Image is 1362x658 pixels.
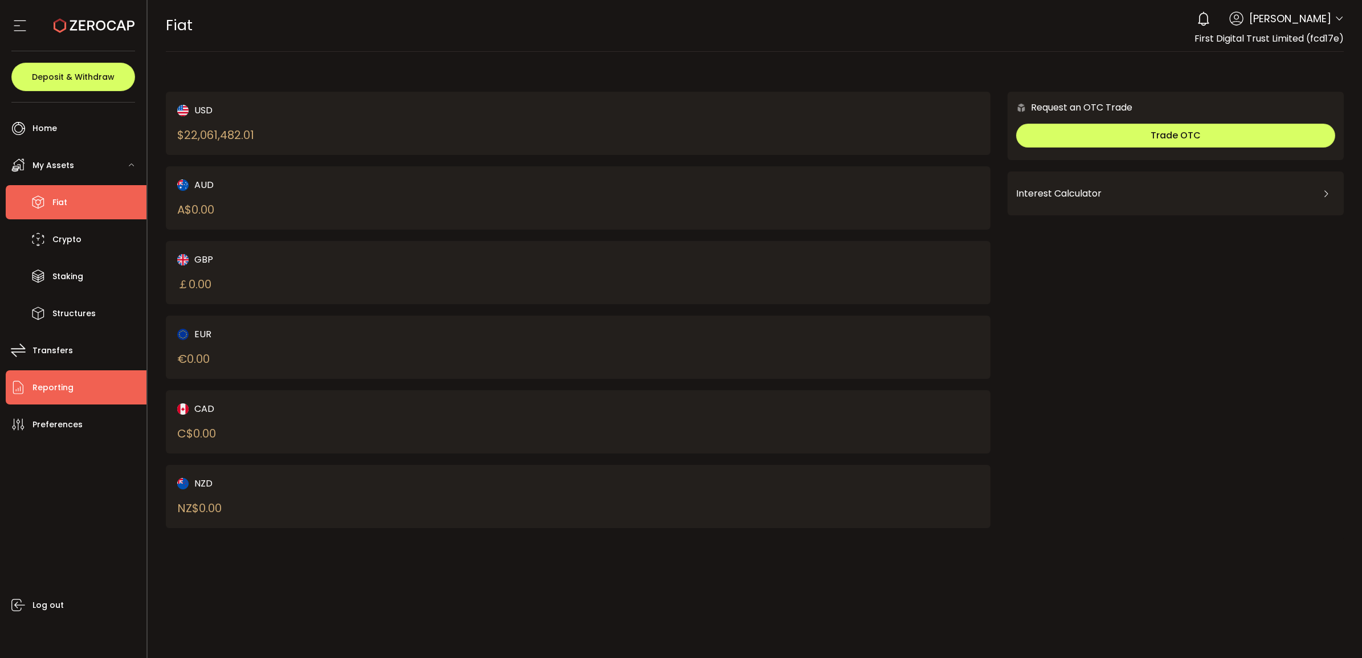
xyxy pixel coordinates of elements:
[32,157,74,174] span: My Assets
[177,201,214,218] div: A$ 0.00
[177,403,189,415] img: cad_portfolio.svg
[177,178,538,192] div: AUD
[1194,32,1344,45] span: First Digital Trust Limited (fcd17e)
[32,120,57,137] span: Home
[177,254,189,265] img: gbp_portfolio.svg
[166,15,193,35] span: Fiat
[177,500,222,517] div: NZ$ 0.00
[1151,129,1201,142] span: Trade OTC
[177,179,189,191] img: aud_portfolio.svg
[1016,124,1335,148] button: Trade OTC
[52,268,83,285] span: Staking
[177,126,254,144] div: $ 22,061,482.01
[11,63,135,91] button: Deposit & Withdraw
[32,597,64,614] span: Log out
[52,231,81,248] span: Crypto
[177,103,538,117] div: USD
[1249,11,1331,26] span: [PERSON_NAME]
[177,425,216,442] div: C$ 0.00
[1016,103,1026,113] img: 6nGpN7MZ9FLuBP83NiajKbTRY4UzlzQtBKtCrLLspmCkSvCZHBKvY3NxgQaT5JnOQREvtQ257bXeeSTueZfAPizblJ+Fe8JwA...
[52,305,96,322] span: Structures
[32,416,83,433] span: Preferences
[1008,100,1132,115] div: Request an OTC Trade
[177,350,210,367] div: € 0.00
[177,252,538,267] div: GBP
[177,402,538,416] div: CAD
[52,194,67,211] span: Fiat
[177,276,211,293] div: ￡ 0.00
[1016,180,1335,207] div: Interest Calculator
[32,379,74,396] span: Reporting
[177,105,189,116] img: usd_portfolio.svg
[177,478,189,489] img: nzd_portfolio.svg
[177,327,538,341] div: EUR
[32,342,73,359] span: Transfers
[177,476,538,491] div: NZD
[177,329,189,340] img: eur_portfolio.svg
[32,73,115,81] span: Deposit & Withdraw
[1305,603,1362,658] iframe: Chat Widget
